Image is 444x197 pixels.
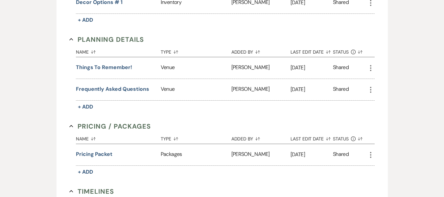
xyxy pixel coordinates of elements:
[69,121,151,131] button: Pricing / Packages
[231,57,291,79] div: [PERSON_NAME]
[69,35,144,44] button: Planning Details
[291,131,333,144] button: Last Edit Date
[333,63,349,72] div: Shared
[76,63,132,71] button: Things to Remember!
[76,102,95,111] button: + Add
[161,44,231,57] button: Type
[161,144,231,165] div: Packages
[78,103,93,110] span: + Add
[333,85,349,94] div: Shared
[69,186,114,196] button: Timelines
[161,79,231,100] div: Venue
[76,15,95,25] button: + Add
[291,63,333,72] p: [DATE]
[231,79,291,100] div: [PERSON_NAME]
[161,131,231,144] button: Type
[333,131,367,144] button: Status
[333,50,349,54] span: Status
[291,44,333,57] button: Last Edit Date
[291,85,333,94] p: [DATE]
[333,136,349,141] span: Status
[231,144,291,165] div: [PERSON_NAME]
[78,168,93,175] span: + Add
[76,150,112,158] button: Pricing packet
[333,44,367,57] button: Status
[231,44,291,57] button: Added By
[161,57,231,79] div: Venue
[78,16,93,23] span: + Add
[231,131,291,144] button: Added By
[76,167,95,177] button: + Add
[291,150,333,159] p: [DATE]
[333,150,349,159] div: Shared
[76,85,149,93] button: Frequently Asked Questions
[76,44,161,57] button: Name
[76,131,161,144] button: Name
